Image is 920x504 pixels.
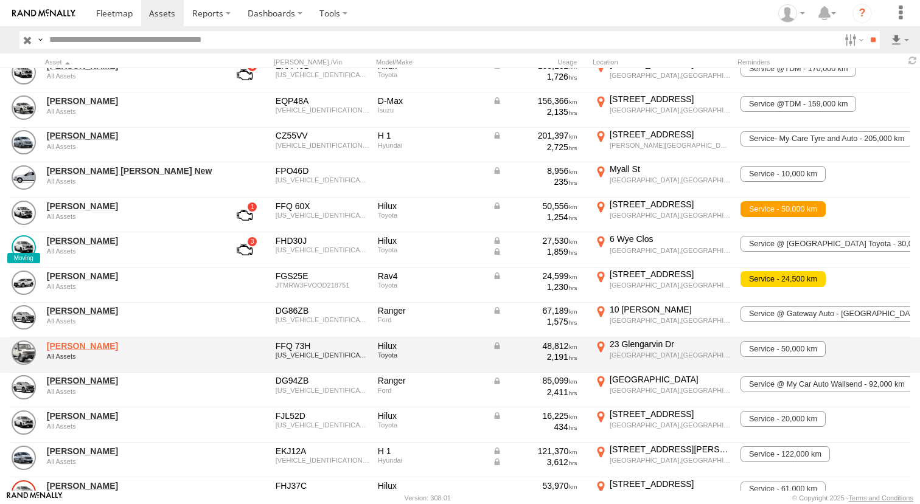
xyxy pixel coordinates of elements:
[47,317,214,325] div: undefined
[610,141,731,150] div: [PERSON_NAME][GEOGRAPHIC_DATA],[GEOGRAPHIC_DATA]
[378,457,484,464] div: Hyundai
[378,201,484,212] div: Hilux
[593,409,733,441] label: Click to View Current Location
[610,71,731,80] div: [GEOGRAPHIC_DATA],[GEOGRAPHIC_DATA]
[610,456,731,464] div: [GEOGRAPHIC_DATA],[GEOGRAPHIC_DATA]
[741,201,825,217] span: Service - 50,000 km
[47,340,214,351] a: [PERSON_NAME]
[47,446,214,457] a: [PERSON_NAME]
[276,130,369,141] div: CZ55VV
[12,271,36,295] a: View Asset Details
[610,316,731,325] div: [GEOGRAPHIC_DATA],[GEOGRAPHIC_DATA]
[276,281,369,289] div: JTMRW3FVOOD218751
[12,305,36,330] a: View Asset Details
[852,4,872,23] i: ?
[737,58,829,66] div: Reminders
[276,421,369,429] div: MR0JA3DD800353894
[492,212,577,223] div: 1,254
[47,95,214,106] a: [PERSON_NAME]
[492,387,577,398] div: 2,411
[610,176,731,184] div: [GEOGRAPHIC_DATA],[GEOGRAPHIC_DATA]
[610,246,731,255] div: [GEOGRAPHIC_DATA],[GEOGRAPHIC_DATA]
[222,60,267,89] a: View Asset with Fault/s
[47,143,214,150] div: undefined
[378,410,484,421] div: Hilux
[47,388,214,395] div: undefined
[35,31,45,49] label: Search Query
[276,246,369,254] div: MR0JA3DDX00353637
[492,142,577,153] div: 2,725
[741,96,856,112] span: Service @TDM - 159,000 km
[276,142,369,149] div: KMFWBX7KMMU170629
[378,106,484,114] div: Isuzu
[741,446,829,462] span: Service - 122,000 km
[741,411,825,427] span: Service - 20,000 km
[378,212,484,219] div: Toyota
[610,211,731,219] div: [GEOGRAPHIC_DATA],[GEOGRAPHIC_DATA]
[378,375,484,386] div: Ranger
[12,340,36,365] a: View Asset Details
[47,178,214,185] div: undefined
[610,304,731,315] div: 10 [PERSON_NAME]
[378,316,484,323] div: Ford
[492,421,577,432] div: 434
[276,480,369,491] div: FHJ37C
[490,58,588,66] div: Usage
[378,130,484,141] div: H 1
[792,494,913,502] div: © Copyright 2025 -
[593,269,733,302] label: Click to View Current Location
[492,130,577,141] div: Data from Vehicle CANbus
[47,480,214,491] a: [PERSON_NAME]
[378,281,484,289] div: Toyota
[610,444,731,455] div: [STREET_ADDRESS][PERSON_NAME]
[47,283,214,290] div: undefined
[378,387,484,394] div: Ford
[492,165,577,176] div: Data from Vehicle CANbus
[905,55,920,66] span: Refresh
[276,351,369,359] div: JTELV73J807806179
[492,71,577,82] div: 1,726
[890,31,910,49] label: Export results as...
[12,375,36,399] a: View Asset Details
[741,61,856,77] span: Service @TDM - 170,000 km
[47,271,214,281] a: [PERSON_NAME]
[593,58,733,91] label: Click to View Current Location
[7,492,63,504] a: Visit our Website
[593,164,733,196] label: Click to View Current Location
[741,166,825,182] span: Service - 10,000 km
[47,130,214,141] a: [PERSON_NAME]
[610,478,731,489] div: [STREET_ADDRESS]
[47,201,214,212] a: [PERSON_NAME]
[593,374,733,407] label: Click to View Current Location
[222,235,267,264] a: View Asset with Fault/s
[276,235,369,246] div: FHD30J
[378,340,484,351] div: Hilux
[378,480,484,491] div: Hilux
[610,351,731,359] div: [GEOGRAPHIC_DATA],[GEOGRAPHIC_DATA]
[492,375,577,386] div: Data from Vehicle CANbus
[276,71,369,78] div: MR0KA3CC301169695
[610,421,731,429] div: [GEOGRAPHIC_DATA],[GEOGRAPHIC_DATA]
[610,164,731,174] div: Myall St
[593,129,733,162] label: Click to View Current Location
[47,458,214,465] div: undefined
[492,235,577,246] div: Data from Vehicle CANbus
[492,246,577,257] div: Data from Vehicle CANbus
[492,201,577,212] div: Data from Vehicle CANbus
[47,410,214,421] a: [PERSON_NAME]
[12,95,36,120] a: View Asset Details
[610,339,731,350] div: 23 Glengarvin Dr
[47,247,214,255] div: undefined
[12,9,75,18] img: rand-logo.svg
[276,457,369,464] div: KMFWBX7KMMU166096
[276,340,369,351] div: FFQ 73H
[12,130,36,154] a: View Asset Details
[12,165,36,190] a: View Asset Details
[12,201,36,225] a: View Asset Details
[593,339,733,371] label: Click to View Current Location
[610,106,731,114] div: [GEOGRAPHIC_DATA],[GEOGRAPHIC_DATA]
[492,281,577,292] div: 1,230
[378,95,484,106] div: D-Max
[47,165,214,176] a: [PERSON_NAME] [PERSON_NAME] New
[741,376,913,392] span: Service @ My Car Auto Wallsend - 92,000 km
